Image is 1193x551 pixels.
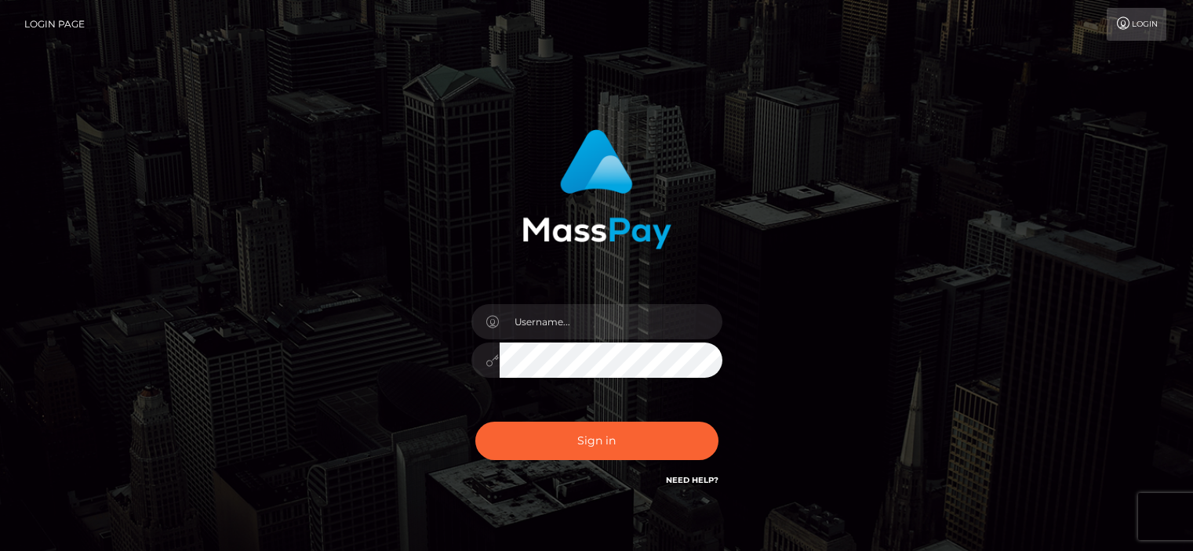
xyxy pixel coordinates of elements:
[24,8,85,41] a: Login Page
[475,422,718,460] button: Sign in
[500,304,722,339] input: Username...
[666,475,718,485] a: Need Help?
[522,129,671,249] img: MassPay Login
[1107,8,1166,41] a: Login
